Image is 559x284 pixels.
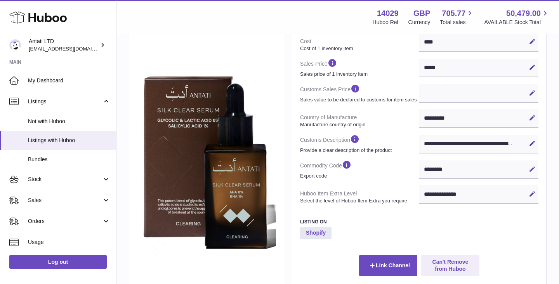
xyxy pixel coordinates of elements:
dt: Customs Sales Price [300,80,419,106]
span: Usage [28,239,110,246]
div: Currency [408,19,431,26]
button: Link Channel [359,255,417,276]
span: 50,479.00 [506,8,541,19]
strong: Sales value to be declared to customs for item sales [300,96,417,103]
strong: Shopify [300,227,332,239]
img: toufic@antatiskin.com [9,39,21,51]
strong: Select the level of Huboo Item Extra you require [300,197,417,204]
h3: Listing On [300,219,538,225]
span: Stock [28,176,102,183]
a: Log out [9,255,107,269]
strong: GBP [413,8,430,19]
span: Listings [28,98,102,105]
span: 705.77 [442,8,465,19]
span: AVAILABLE Stock Total [484,19,550,26]
img: 1735333794.png [137,66,276,258]
span: Sales [28,197,102,204]
dt: Sales Price [300,55,419,80]
span: Listings with Huboo [28,137,110,144]
span: Orders [28,218,102,225]
span: My Dashboard [28,77,110,84]
span: [EMAIL_ADDRESS][DOMAIN_NAME] [29,45,114,52]
strong: Sales price of 1 inventory item [300,71,417,78]
span: Bundles [28,156,110,163]
span: Not with Huboo [28,118,110,125]
dt: Customs Description [300,131,419,157]
a: 705.77 Total sales [440,8,474,26]
dt: Country of Manufacture [300,111,419,131]
span: Total sales [440,19,474,26]
strong: Cost of 1 inventory item [300,45,417,52]
div: Antati LTD [29,38,99,52]
strong: Provide a clear description of the product [300,147,417,154]
a: 50,479.00 AVAILABLE Stock Total [484,8,550,26]
strong: Manufacture country of origin [300,121,417,128]
dt: Huboo Item Extra Level [300,187,419,207]
dt: Commodity Code [300,157,419,182]
strong: Export code [300,172,417,179]
dt: Cost [300,35,419,55]
div: Huboo Ref [373,19,399,26]
button: Can't Remove from Huboo [421,255,479,276]
strong: 14029 [377,8,399,19]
